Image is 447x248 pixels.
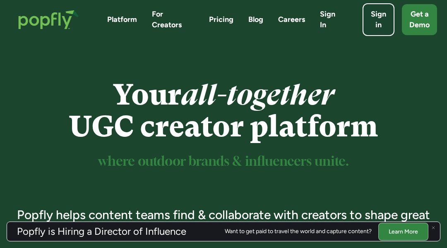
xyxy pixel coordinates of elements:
div: Sign in [371,9,386,30]
a: Careers [278,14,305,25]
a: Learn More [378,222,428,240]
a: Blog [248,14,263,25]
sup: where outdoor brands & influencers unite. [98,155,349,168]
a: Pricing [209,14,233,25]
em: all-together [181,78,334,112]
a: Get a Demo [402,4,437,35]
a: home [10,2,87,38]
h1: Your UGC creator platform [10,79,437,143]
div: Get a Demo [409,9,430,30]
h3: Popfly is Hiring a Director of Influence [17,227,186,236]
a: For Creators [152,9,194,30]
h3: Popfly helps content teams find & collaborate with creators to shape great content, together. [10,207,437,238]
div: Want to get paid to travel the world and capture content? [225,228,372,235]
a: Sign in [363,3,394,36]
a: Platform [107,14,137,25]
a: Sign In [320,9,343,30]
